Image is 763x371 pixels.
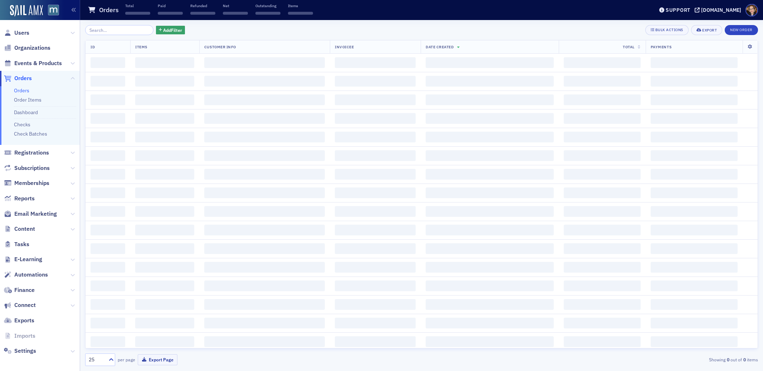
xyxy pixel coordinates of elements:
[564,113,641,124] span: ‌
[651,44,671,49] span: Payments
[91,44,95,49] span: ID
[135,225,194,235] span: ‌
[623,44,635,49] span: Total
[651,113,738,124] span: ‌
[91,132,125,142] span: ‌
[651,262,738,273] span: ‌
[43,5,59,17] a: View Homepage
[4,59,62,67] a: Events & Products
[426,94,554,105] span: ‌
[4,179,49,187] a: Memberships
[135,187,194,198] span: ‌
[702,28,717,32] div: Export
[4,332,35,340] a: Imports
[135,150,194,161] span: ‌
[91,299,125,310] span: ‌
[14,210,57,218] span: Email Marketing
[695,8,744,13] button: [DOMAIN_NAME]
[91,57,125,68] span: ‌
[4,317,34,324] a: Exports
[645,25,689,35] button: Bulk Actions
[118,356,135,363] label: per page
[14,179,49,187] span: Memberships
[14,164,50,172] span: Subscriptions
[426,243,554,254] span: ‌
[701,7,741,13] div: [DOMAIN_NAME]
[14,59,62,67] span: Events & Products
[4,210,57,218] a: Email Marketing
[335,280,416,291] span: ‌
[255,12,280,15] span: ‌
[335,262,416,273] span: ‌
[91,94,125,105] span: ‌
[91,225,125,235] span: ‌
[335,225,416,235] span: ‌
[204,113,325,124] span: ‌
[255,3,280,8] p: Outstanding
[14,149,49,157] span: Registrations
[14,195,35,202] span: Reports
[426,262,554,273] span: ‌
[564,76,641,87] span: ‌
[651,76,738,87] span: ‌
[4,286,35,294] a: Finance
[426,150,554,161] span: ‌
[4,149,49,157] a: Registrations
[135,206,194,217] span: ‌
[91,113,125,124] span: ‌
[4,74,32,82] a: Orders
[135,94,194,105] span: ‌
[204,169,325,180] span: ‌
[14,317,34,324] span: Exports
[426,132,554,142] span: ‌
[725,356,730,363] strong: 0
[4,271,48,279] a: Automations
[158,12,183,15] span: ‌
[651,187,738,198] span: ‌
[135,280,194,291] span: ‌
[99,6,119,14] h1: Orders
[135,44,147,49] span: Items
[335,318,416,328] span: ‌
[204,336,325,347] span: ‌
[91,280,125,291] span: ‌
[426,299,554,310] span: ‌
[651,169,738,180] span: ‌
[564,94,641,105] span: ‌
[4,301,36,309] a: Connect
[91,187,125,198] span: ‌
[138,354,177,365] button: Export Page
[426,187,554,198] span: ‌
[135,132,194,142] span: ‌
[564,150,641,161] span: ‌
[204,150,325,161] span: ‌
[14,347,36,355] span: Settings
[651,94,738,105] span: ‌
[204,57,325,68] span: ‌
[426,280,554,291] span: ‌
[335,132,416,142] span: ‌
[288,12,313,15] span: ‌
[204,206,325,217] span: ‌
[91,243,125,254] span: ‌
[335,44,354,49] span: Invoicee
[135,169,194,180] span: ‌
[163,27,182,33] span: Add Filter
[335,243,416,254] span: ‌
[4,255,42,263] a: E-Learning
[135,262,194,273] span: ‌
[335,57,416,68] span: ‌
[426,44,454,49] span: Date Created
[651,336,738,347] span: ‌
[10,5,43,16] a: SailAMX
[204,299,325,310] span: ‌
[135,76,194,87] span: ‌
[14,97,41,103] a: Order Items
[651,206,738,217] span: ‌
[335,94,416,105] span: ‌
[14,240,29,248] span: Tasks
[14,87,29,94] a: Orders
[91,262,125,273] span: ‌
[564,187,641,198] span: ‌
[14,131,47,137] a: Check Batches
